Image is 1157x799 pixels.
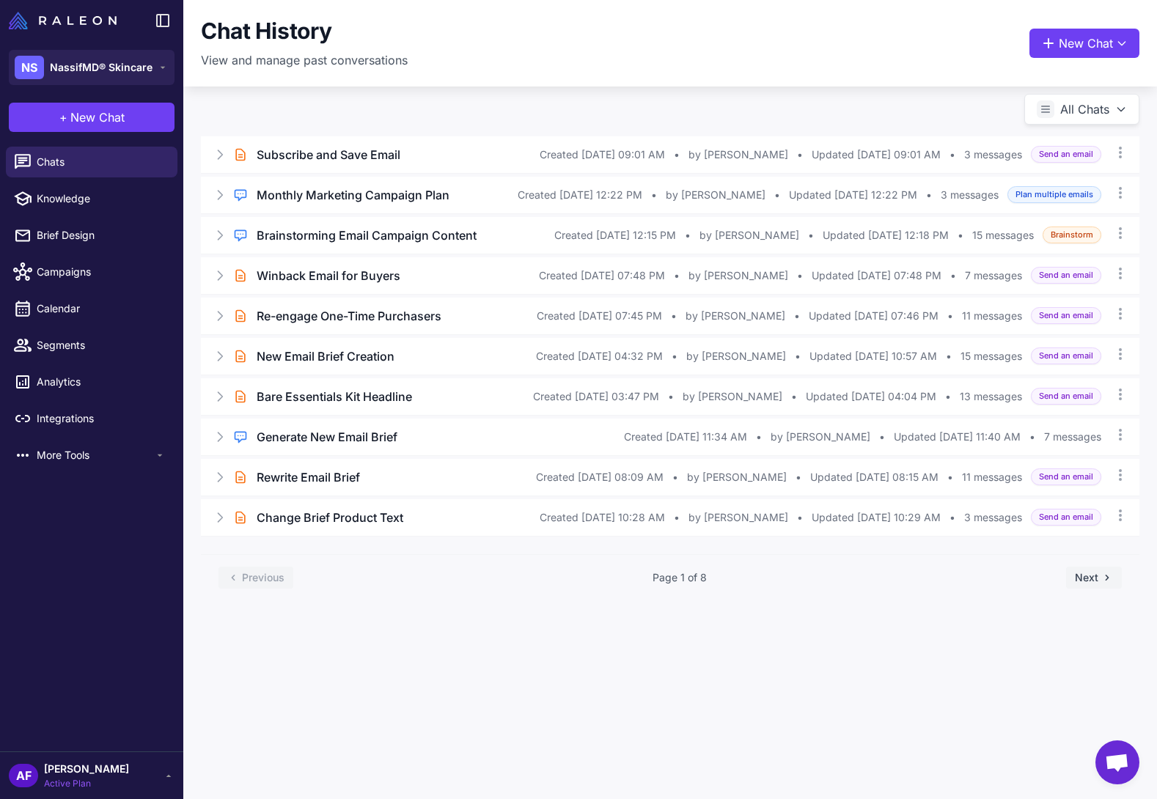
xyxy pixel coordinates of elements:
span: Updated [DATE] 07:46 PM [809,308,939,324]
span: by [PERSON_NAME] [688,268,788,284]
span: • [674,509,680,526]
span: Updated [DATE] 09:01 AM [812,147,941,163]
span: 15 messages [972,227,1034,243]
span: Created [DATE] 09:01 AM [540,147,665,163]
span: by [PERSON_NAME] [683,389,782,405]
span: by [PERSON_NAME] [686,308,785,324]
button: +New Chat [9,103,175,132]
a: Integrations [6,403,177,434]
span: Send an email [1031,468,1101,485]
span: • [794,308,800,324]
span: Brief Design [37,227,166,243]
span: • [946,348,952,364]
span: Send an email [1031,509,1101,526]
span: by [PERSON_NAME] [666,187,765,203]
span: Send an email [1031,388,1101,405]
span: Updated [DATE] 07:48 PM [812,268,941,284]
span: Knowledge [37,191,166,207]
span: by [PERSON_NAME] [687,469,787,485]
span: 7 messages [965,268,1022,284]
span: Send an email [1031,347,1101,364]
span: • [674,268,680,284]
div: NS [15,56,44,79]
span: Created [DATE] 07:48 PM [539,268,665,284]
span: • [791,389,797,405]
span: 3 messages [941,187,999,203]
span: • [674,147,680,163]
span: • [672,348,677,364]
span: • [672,469,678,485]
button: Next [1066,567,1122,589]
span: Active Plan [44,777,129,790]
span: 3 messages [964,147,1022,163]
span: by [PERSON_NAME] [771,429,870,445]
span: New Chat [70,108,125,126]
span: Updated [DATE] 10:57 AM [809,348,937,364]
span: Created [DATE] 08:09 AM [536,469,664,485]
h3: Re-engage One-Time Purchasers [257,307,441,325]
span: • [797,509,803,526]
span: Created [DATE] 12:22 PM [518,187,642,203]
a: Brief Design [6,220,177,251]
span: Updated [DATE] 08:15 AM [810,469,939,485]
a: Chats [6,147,177,177]
h3: New Email Brief Creation [257,347,394,365]
button: NSNassifMD® Skincare [9,50,175,85]
span: Page 1 of 8 [653,570,707,586]
h1: Chat History [201,18,331,45]
span: • [945,389,951,405]
h3: Rewrite Email Brief [257,468,360,486]
span: by [PERSON_NAME] [699,227,799,243]
span: • [926,187,932,203]
span: • [797,268,803,284]
span: • [879,429,885,445]
span: 3 messages [964,509,1022,526]
span: [PERSON_NAME] [44,761,129,777]
span: • [947,469,953,485]
a: Calendar [6,293,177,324]
span: Created [DATE] 12:15 PM [554,227,676,243]
span: Updated [DATE] 04:04 PM [806,389,936,405]
span: • [947,308,953,324]
span: Brainstorm [1043,227,1101,243]
span: Updated [DATE] 11:40 AM [894,429,1021,445]
span: by [PERSON_NAME] [688,509,788,526]
span: Created [DATE] 07:45 PM [537,308,662,324]
span: Created [DATE] 10:28 AM [540,509,665,526]
h3: Winback Email for Buyers [257,267,400,284]
span: Campaigns [37,264,166,280]
span: Send an email [1031,267,1101,284]
a: Analytics [6,367,177,397]
span: Created [DATE] 11:34 AM [624,429,747,445]
span: • [651,187,657,203]
span: Plan multiple emails [1007,186,1101,203]
span: • [671,308,677,324]
h3: Bare Essentials Kit Headline [257,388,412,405]
span: NassifMD® Skincare [50,59,153,76]
h3: Monthly Marketing Campaign Plan [257,186,449,204]
span: Send an email [1031,146,1101,163]
h3: Subscribe and Save Email [257,146,400,163]
span: 11 messages [962,308,1022,324]
span: Send an email [1031,307,1101,324]
span: Segments [37,337,166,353]
span: + [59,108,67,126]
span: Updated [DATE] 10:29 AM [812,509,941,526]
span: Created [DATE] 04:32 PM [536,348,663,364]
span: by [PERSON_NAME] [686,348,786,364]
a: Segments [6,330,177,361]
span: Chats [37,154,166,170]
span: • [950,268,956,284]
span: Updated [DATE] 12:22 PM [789,187,917,203]
span: • [1029,429,1035,445]
button: Previous [218,567,293,589]
h3: Generate New Email Brief [257,428,397,446]
span: • [950,147,955,163]
button: All Chats [1024,94,1139,125]
span: Analytics [37,374,166,390]
span: Created [DATE] 03:47 PM [533,389,659,405]
h3: Brainstorming Email Campaign Content [257,227,477,244]
span: 7 messages [1044,429,1101,445]
h3: Change Brief Product Text [257,509,403,526]
button: New Chat [1029,29,1139,58]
